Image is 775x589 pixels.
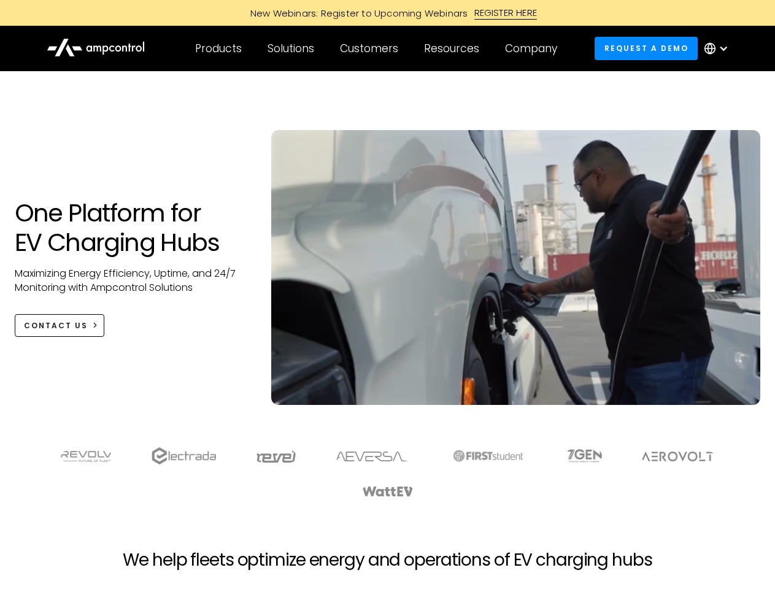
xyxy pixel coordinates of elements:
[195,42,242,55] div: Products
[474,6,538,20] div: REGISTER HERE
[15,267,247,294] p: Maximizing Energy Efficiency, Uptime, and 24/7 Monitoring with Ampcontrol Solutions
[15,314,105,337] a: CONTACT US
[112,6,664,20] a: New Webinars: Register to Upcoming WebinarsREGISTER HERE
[641,452,714,461] img: Aerovolt Logo
[424,42,479,55] div: Resources
[268,42,314,55] div: Solutions
[505,42,557,55] div: Company
[123,550,652,571] h2: We help fleets optimize energy and operations of EV charging hubs
[238,7,474,20] div: New Webinars: Register to Upcoming Webinars
[362,487,414,496] img: WattEV logo
[340,42,398,55] div: Customers
[152,447,216,464] img: electrada logo
[595,37,698,60] a: Request a demo
[24,320,88,331] div: CONTACT US
[15,198,247,257] h1: One Platform for EV Charging Hubs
